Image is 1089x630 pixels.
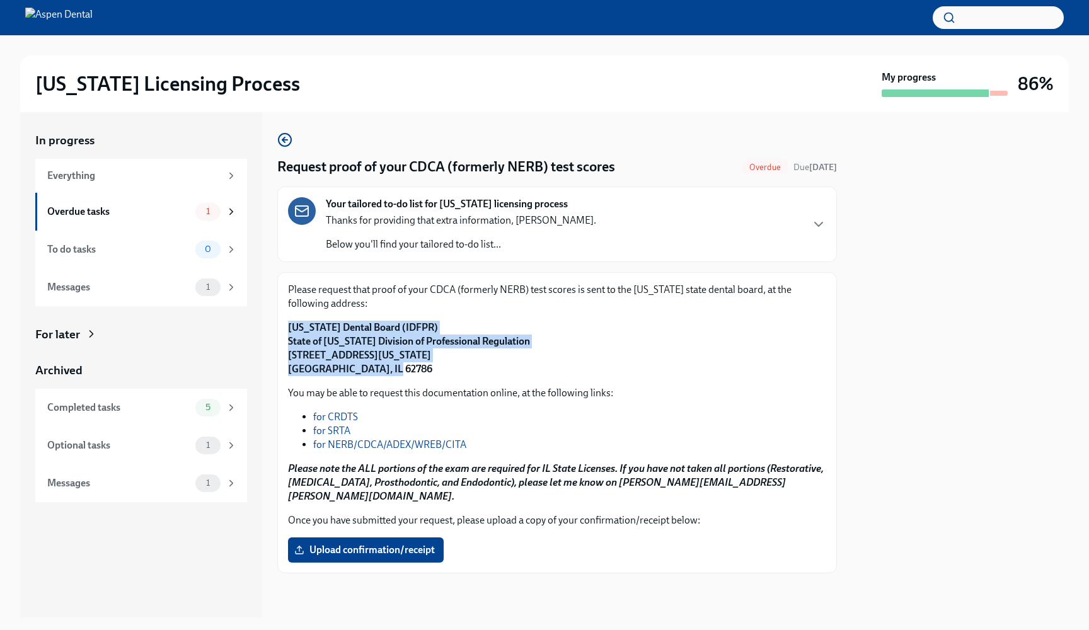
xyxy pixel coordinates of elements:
span: 1 [199,207,217,216]
strong: Your tailored to-do list for [US_STATE] licensing process [326,197,568,211]
h3: 86% [1018,72,1054,95]
span: Overdue [742,163,788,172]
p: Below you'll find your tailored to-do list... [326,238,596,251]
span: 5 [198,403,218,412]
a: Everything [35,159,247,193]
p: Once you have submitted your request, please upload a copy of your confirmation/receipt below: [288,513,826,527]
a: Overdue tasks1 [35,193,247,231]
div: Messages [47,476,190,490]
div: Overdue tasks [47,205,190,219]
a: Archived [35,362,247,379]
strong: Please note the ALL portions of the exam are required for IL State Licenses. If you have not take... [288,462,824,502]
strong: [US_STATE] Dental Board (IDFPR) State of [US_STATE] Division of Professional Regulation [STREET_A... [288,321,530,375]
p: You may be able to request this documentation online, at the following links: [288,386,826,400]
a: To do tasks0 [35,231,247,268]
div: Completed tasks [47,401,190,415]
div: Everything [47,169,221,183]
a: for NERB/CDCA/ADEX/WREB/CITA [313,438,466,450]
a: Optional tasks1 [35,427,247,464]
div: For later [35,326,80,343]
div: Optional tasks [47,438,190,452]
span: 0 [197,244,219,254]
strong: [DATE] [809,162,837,173]
a: Messages1 [35,464,247,502]
div: To do tasks [47,243,190,256]
span: 1 [199,440,217,450]
a: for SRTA [313,425,350,437]
span: Upload confirmation/receipt [297,544,435,556]
a: Messages1 [35,268,247,306]
p: Thanks for providing that extra information, [PERSON_NAME]. [326,214,596,227]
img: Aspen Dental [25,8,93,28]
a: For later [35,326,247,343]
span: August 6th, 2025 10:00 [793,161,837,173]
h2: [US_STATE] Licensing Process [35,71,300,96]
span: 1 [199,282,217,292]
a: In progress [35,132,247,149]
a: for CRDTS [313,411,358,423]
a: Completed tasks5 [35,389,247,427]
div: Messages [47,280,190,294]
p: Please request that proof of your CDCA (formerly NERB) test scores is sent to the [US_STATE] stat... [288,283,826,311]
strong: My progress [882,71,936,84]
span: 1 [199,478,217,488]
label: Upload confirmation/receipt [288,537,444,563]
h4: Request proof of your CDCA (formerly NERB) test scores [277,157,615,176]
span: Due [793,162,837,173]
